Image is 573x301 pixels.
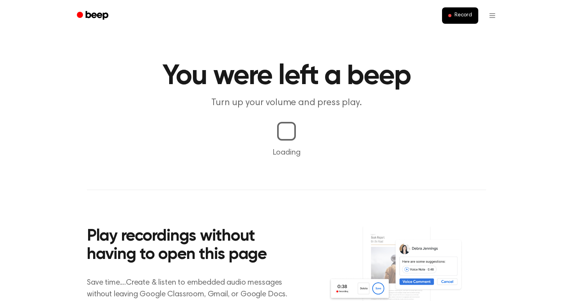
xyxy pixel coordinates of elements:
[442,7,478,24] button: Record
[87,227,297,264] h2: Play recordings without having to open this page
[455,12,472,19] span: Record
[137,97,436,109] p: Turn up your volume and press play.
[87,277,297,300] p: Save time....Create & listen to embedded audio messages without leaving Google Classroom, Gmail, ...
[9,147,564,158] p: Loading
[71,8,115,23] a: Beep
[87,62,486,90] h1: You were left a beep
[483,6,502,25] button: Open menu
